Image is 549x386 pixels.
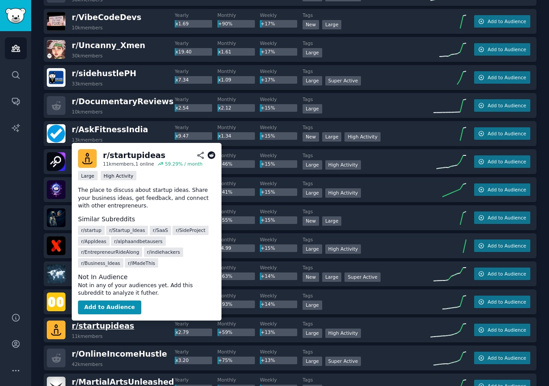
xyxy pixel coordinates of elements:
[474,127,530,140] button: Add to Audience
[217,96,260,102] dt: Monthly
[176,227,205,233] span: r/ SideProject
[261,133,275,138] span: +15%
[260,377,303,383] dt: Weekly
[474,99,530,112] button: Add to Audience
[128,260,155,266] span: r/ IMadeThis
[218,189,232,195] span: +41%
[488,158,526,165] span: Add to Audience
[303,208,430,215] dt: Tags
[260,124,303,130] dt: Weekly
[325,188,361,198] div: High Activity
[303,180,430,187] dt: Tags
[217,68,260,74] dt: Monthly
[217,208,260,215] dt: Monthly
[47,180,66,199] img: psychics
[260,208,303,215] dt: Weekly
[217,377,260,383] dt: Monthly
[72,53,102,59] div: 30k members
[176,329,189,335] span: x2.79
[303,357,322,366] div: Large
[218,217,232,223] span: +55%
[218,161,232,167] span: +46%
[218,329,232,335] span: +59%
[261,217,275,223] span: +15%
[47,152,66,171] img: BoosteroidCommunity
[176,358,189,363] span: x3.20
[72,81,102,87] div: 33k members
[72,13,141,22] span: r/ VibeCodeDevs
[260,12,303,18] dt: Weekly
[303,244,322,254] div: Large
[218,49,231,54] span: x1.61
[47,264,66,283] img: World_Now
[325,160,361,170] div: High Activity
[303,20,319,29] div: New
[78,171,98,180] div: Large
[303,377,430,383] dt: Tags
[474,155,530,168] button: Add to Audience
[218,77,231,82] span: x1.09
[325,357,361,366] div: Super Active
[176,105,189,110] span: x2.54
[260,96,303,102] dt: Weekly
[488,243,526,249] span: Add to Audience
[47,12,66,31] img: VibeCodeDevs
[109,227,145,233] span: r/ Startup_Ideas
[217,12,260,18] dt: Monthly
[217,40,260,46] dt: Monthly
[260,264,303,271] dt: Weekly
[72,97,173,106] span: r/ DocumentaryReviews
[218,358,232,363] span: +75%
[303,321,430,327] dt: Tags
[217,152,260,158] dt: Monthly
[175,96,217,102] dt: Yearly
[488,327,526,333] span: Add to Audience
[72,109,102,115] div: 10k members
[322,20,342,29] div: Large
[101,171,137,180] div: High Activity
[218,133,231,138] span: x1.34
[303,132,319,142] div: New
[103,150,165,161] div: r/ startupideas
[78,282,215,297] dd: Not in any of your audiences yet. Add this subreddit to analyze it futher.
[175,321,217,327] dt: Yearly
[72,321,134,330] span: r/ startupideas
[303,236,430,243] dt: Tags
[47,124,66,143] img: AskFitnessIndia
[217,180,260,187] dt: Monthly
[78,301,141,315] button: Add to Audience
[303,264,430,271] dt: Tags
[488,299,526,305] span: Add to Audience
[261,358,275,363] span: +13%
[217,236,260,243] dt: Monthly
[47,40,66,59] img: Uncanny_Xmen
[260,236,303,243] dt: Weekly
[176,77,189,82] span: x7.34
[260,40,303,46] dt: Weekly
[72,125,148,134] span: r/ AskFitnessIndia
[474,183,530,196] button: Add to Audience
[261,329,275,335] span: +13%
[78,272,215,282] dt: Not In Audience
[474,211,530,224] button: Add to Audience
[260,152,303,158] dt: Weekly
[261,105,275,110] span: +15%
[303,40,430,46] dt: Tags
[175,68,217,74] dt: Yearly
[303,48,322,57] div: Large
[147,249,180,255] span: r/ indiehackers
[322,216,342,226] div: Large
[72,349,167,358] span: r/ OnlineIncomeHustle
[488,102,526,109] span: Add to Audience
[260,68,303,74] dt: Weekly
[261,301,275,307] span: +14%
[217,293,260,299] dt: Monthly
[303,272,319,282] div: New
[81,260,120,266] span: r/ Business_Ideas
[261,245,275,251] span: +15%
[72,333,102,339] div: 11k members
[261,21,275,26] span: +17%
[303,160,322,170] div: Large
[217,349,260,355] dt: Monthly
[175,349,217,355] dt: Yearly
